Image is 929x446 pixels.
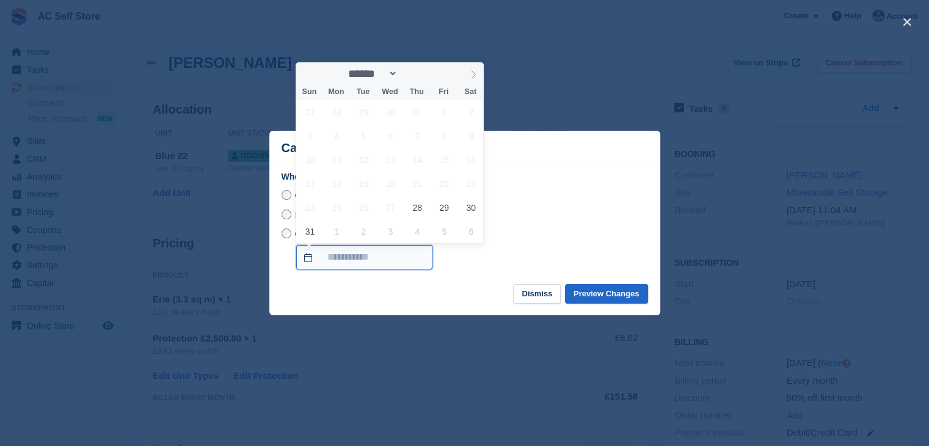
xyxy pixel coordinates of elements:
span: August 8, 2025 [432,124,456,148]
input: On a custom date [282,228,291,238]
span: Thu [403,88,430,96]
span: August 25, 2025 [325,196,349,219]
p: Cancel Subscription [282,141,399,155]
span: July 28, 2025 [325,100,349,124]
span: August 13, 2025 [379,148,403,172]
span: August 16, 2025 [459,148,483,172]
button: Dismiss [513,284,561,304]
span: Tue [349,88,376,96]
span: August 26, 2025 [352,196,376,219]
span: August 24, 2025 [298,196,322,219]
span: August 1, 2025 [432,100,456,124]
span: August 17, 2025 [298,172,322,196]
span: September 1, 2025 [325,219,349,243]
span: August 29, 2025 [432,196,456,219]
span: Sun [296,88,322,96]
span: July 27, 2025 [298,100,322,124]
span: September 3, 2025 [379,219,403,243]
span: August 15, 2025 [432,148,456,172]
button: close [897,12,917,32]
span: September 6, 2025 [459,219,483,243]
span: August 19, 2025 [352,172,376,196]
span: August 2, 2025 [459,100,483,124]
span: Fri [430,88,457,96]
span: August 4, 2025 [325,124,349,148]
span: August 27, 2025 [379,196,403,219]
button: Preview Changes [565,284,648,304]
span: July 29, 2025 [352,100,376,124]
span: Mon [322,88,349,96]
span: August 28, 2025 [406,196,429,219]
span: August 21, 2025 [406,172,429,196]
label: When do you want to cancel the subscription? [282,170,648,183]
span: August 20, 2025 [379,172,403,196]
span: August 18, 2025 [325,172,349,196]
span: July 31, 2025 [406,100,429,124]
span: Immediately [294,210,340,220]
input: Year [398,67,436,80]
span: August 6, 2025 [379,124,403,148]
span: August 31, 2025 [298,219,322,243]
span: August 9, 2025 [459,124,483,148]
span: September 4, 2025 [406,219,429,243]
input: Cancel at end of term - [DATE] [282,190,291,200]
span: Sat [457,88,484,96]
span: Cancel at end of term - [DATE] [294,191,410,200]
span: August 12, 2025 [352,148,376,172]
span: July 30, 2025 [379,100,403,124]
span: August 23, 2025 [459,172,483,196]
span: August 7, 2025 [406,124,429,148]
span: August 30, 2025 [459,196,483,219]
input: On a custom date [296,245,432,269]
span: September 2, 2025 [352,219,376,243]
span: On a custom date [294,229,362,239]
span: August 10, 2025 [298,148,322,172]
select: Month [344,67,398,80]
span: August 11, 2025 [325,148,349,172]
span: August 5, 2025 [352,124,376,148]
span: September 5, 2025 [432,219,456,243]
span: Wed [376,88,403,96]
input: Immediately [282,210,291,219]
span: August 3, 2025 [298,124,322,148]
span: August 22, 2025 [432,172,456,196]
span: August 14, 2025 [406,148,429,172]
